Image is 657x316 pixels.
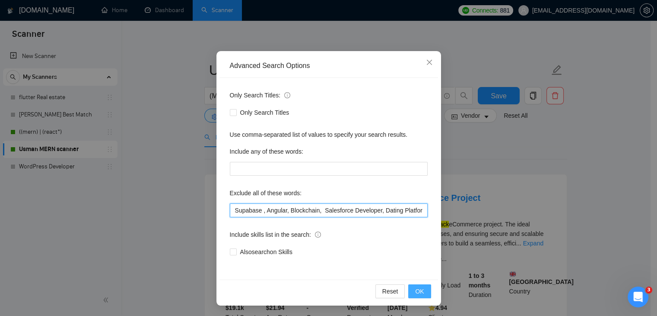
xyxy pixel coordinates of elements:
button: Reset [375,284,405,298]
iframe: Intercom live chat [628,287,648,307]
span: Also search on Skills [237,247,296,257]
span: info-circle [315,232,321,238]
div: Advanced Search Options [230,61,428,71]
span: Reset [382,287,398,296]
label: Include any of these words: [230,145,303,158]
button: OK [408,284,431,298]
div: Use comma-separated list of values to specify your search results. [230,130,428,139]
span: close [426,59,433,66]
span: Only Search Titles [237,108,293,117]
button: Close [418,51,441,74]
span: Include skills list in the search: [230,230,321,239]
span: Only Search Titles: [230,90,290,100]
label: Exclude all of these words: [230,186,302,200]
span: info-circle [284,92,290,98]
span: OK [415,287,424,296]
span: 3 [645,287,652,293]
